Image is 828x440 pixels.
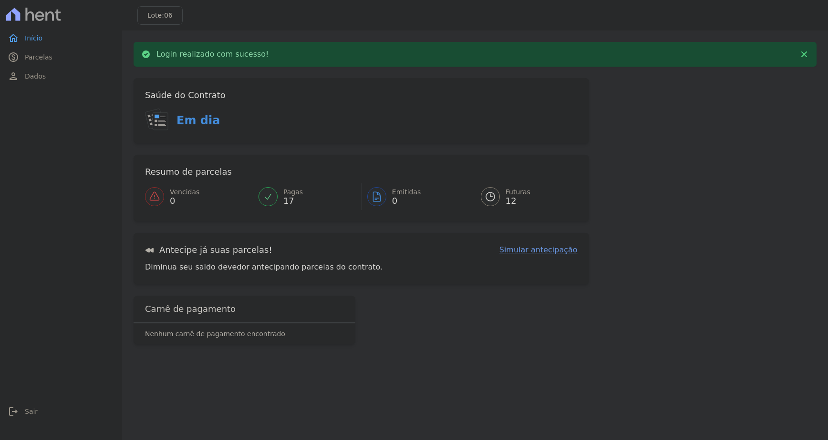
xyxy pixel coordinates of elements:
span: Emitidas [392,187,421,197]
h3: Saúde do Contrato [145,90,226,101]
span: Vencidas [170,187,199,197]
span: 06 [164,11,173,19]
a: Pagas 17 [253,183,361,210]
a: Vencidas 0 [145,183,253,210]
h3: Antecipe já suas parcelas! [145,244,272,256]
p: Login realizado com sucesso! [156,50,269,59]
h3: Lote: [147,10,173,20]
span: 12 [506,197,530,205]
h3: Em dia [176,112,220,129]
span: Início [25,33,42,43]
span: 0 [392,197,421,205]
span: 17 [283,197,303,205]
span: Dados [25,71,46,81]
span: Futuras [506,187,530,197]
i: home [8,32,19,44]
a: personDados [4,67,118,86]
a: paidParcelas [4,48,118,67]
a: Simular antecipação [499,244,578,256]
span: Parcelas [25,52,52,62]
span: 0 [170,197,199,205]
h3: Carnê de pagamento [145,303,236,315]
p: Nenhum carnê de pagamento encontrado [145,329,285,339]
a: Emitidas 0 [362,183,469,210]
a: homeInício [4,29,118,48]
span: Pagas [283,187,303,197]
i: paid [8,51,19,63]
a: logoutSair [4,402,118,421]
span: Sair [25,407,38,416]
p: Diminua seu saldo devedor antecipando parcelas do contrato. [145,261,383,273]
h3: Resumo de parcelas [145,166,232,178]
i: person [8,70,19,82]
i: logout [8,406,19,417]
a: Futuras 12 [469,183,578,210]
